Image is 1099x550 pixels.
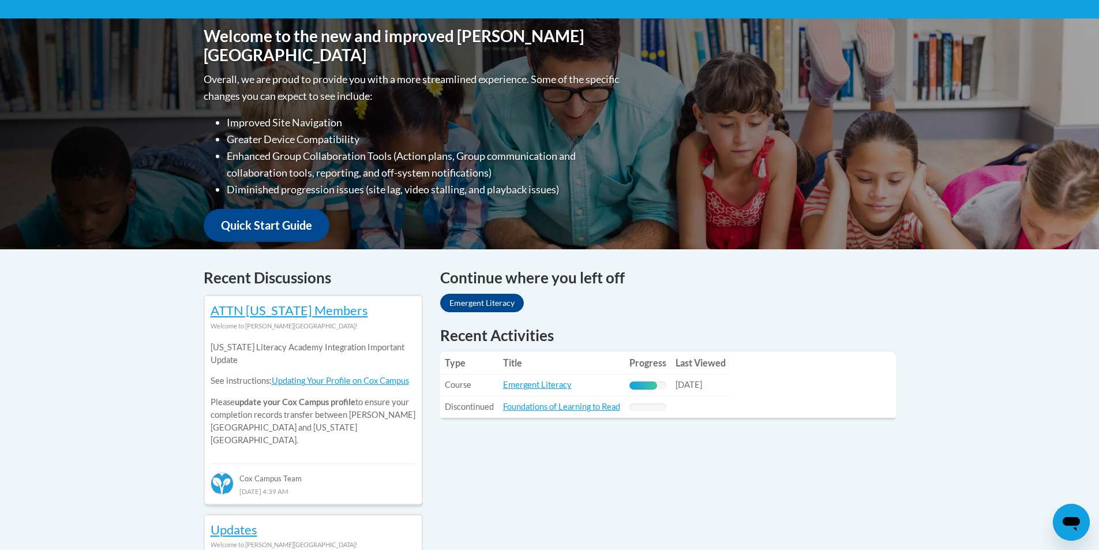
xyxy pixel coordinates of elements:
a: Foundations of Learning to Read [503,402,620,411]
span: Discontinued [445,402,494,411]
p: See instructions: [211,375,416,387]
a: Emergent Literacy [440,294,524,312]
th: Last Viewed [671,351,730,375]
a: Quick Start Guide [204,209,329,242]
p: [US_STATE] Literacy Academy Integration Important Update [211,341,416,366]
b: update your Cox Campus profile [235,397,355,407]
a: Updating Your Profile on Cox Campus [272,376,409,386]
span: [DATE] [676,380,702,390]
th: Title [498,351,625,375]
div: Please to ensure your completion records transfer between [PERSON_NAME][GEOGRAPHIC_DATA] and [US_... [211,332,416,455]
li: Diminished progression issues (site lag, video stalling, and playback issues) [227,181,622,198]
div: Welcome to [PERSON_NAME][GEOGRAPHIC_DATA]! [211,320,416,332]
h4: Continue where you left off [440,267,896,289]
li: Improved Site Navigation [227,114,622,131]
a: Emergent Literacy [503,380,572,390]
div: Progress, % [629,381,657,390]
th: Type [440,351,498,375]
th: Progress [625,351,671,375]
div: [DATE] 4:39 AM [211,485,416,497]
h1: Welcome to the new and improved [PERSON_NAME][GEOGRAPHIC_DATA] [204,27,622,65]
div: Cox Campus Team [211,463,416,484]
h1: Recent Activities [440,325,896,346]
h4: Recent Discussions [204,267,423,289]
a: Updates [211,522,257,537]
li: Enhanced Group Collaboration Tools (Action plans, Group communication and collaboration tools, re... [227,148,622,181]
li: Greater Device Compatibility [227,131,622,148]
a: ATTN [US_STATE] Members [211,302,368,318]
p: Overall, we are proud to provide you with a more streamlined experience. Some of the specific cha... [204,71,622,104]
iframe: Button to launch messaging window [1053,504,1090,541]
span: Course [445,380,471,390]
img: Cox Campus Team [211,472,234,495]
